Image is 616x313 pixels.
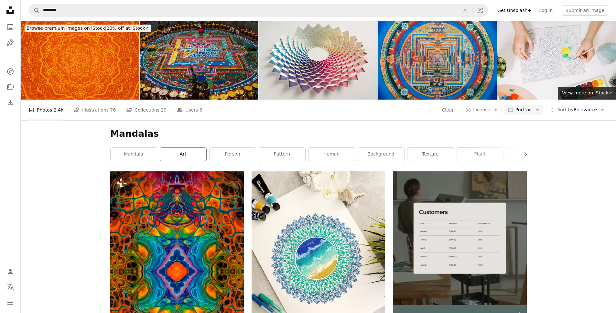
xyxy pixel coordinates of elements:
[473,107,490,112] span: License
[126,100,167,120] a: Collections 29
[393,171,526,305] img: file-1747939376688-baf9a4a454ffimage
[29,4,40,16] button: Search Unsplash
[546,105,608,115] button: Sort byRelevance
[21,21,155,36] a: Browse premium images on iStock|20% off at iStock↗
[458,4,472,16] button: Clear
[535,5,557,16] a: Log in
[4,36,17,49] a: Illustrations
[4,65,17,78] a: Explore
[4,96,17,109] a: Download History
[252,258,385,264] a: blue and green round plate beside black and white tube bottle
[497,21,616,100] img: Art therapy or self expression for adults. Young woman is coloring page anti stress book, mental ...
[558,87,616,100] a: View more on iStock↗
[111,148,157,161] a: mandala
[4,265,17,278] a: Log in / Sign up
[462,105,502,115] button: License
[557,107,573,112] span: Sort by
[210,148,256,161] a: person
[4,4,17,18] a: Home — Unsplash
[140,21,259,100] img: A ritual sand mandala in a Tibetan monastery
[4,21,17,34] a: Photos
[4,296,17,309] button: Menu
[110,106,116,113] span: 76
[27,26,106,31] span: Browse premium images on iStock |
[74,100,116,120] a: Illustrations 76
[358,148,404,161] a: background
[506,148,553,161] a: wallpaper
[515,107,532,113] span: Portrait
[4,81,17,93] a: Collections
[562,90,612,95] span: View more on iStock ↗
[160,148,206,161] a: art
[28,4,488,17] form: Find visuals sitewide
[308,148,355,161] a: human
[177,100,202,120] a: Users 6
[557,107,597,113] span: Relevance
[200,106,202,113] span: 6
[378,21,497,100] img: Tibetan Kalachakra Mandala
[259,21,378,100] img: Intricately woven paper sculpture with vibrant gradient colors forming a dynamic, circular patter...
[4,281,17,294] button: Language
[27,26,149,31] span: 20% off at iStock ↗
[562,5,608,16] button: Submit an image
[457,148,503,161] a: plant
[110,128,527,140] h1: Mandalas
[21,21,139,100] img: Mandala on Vivid Orange Background
[259,148,305,161] a: pattern
[504,105,543,115] button: Portrait
[442,105,454,115] button: Clear
[520,148,527,161] button: scroll list to the right
[407,148,454,161] a: texture
[472,4,488,16] button: Visual search
[161,106,167,113] span: 29
[110,269,244,275] a: a colorful kaleite design with many different colors
[493,5,535,16] a: Get Unsplash+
